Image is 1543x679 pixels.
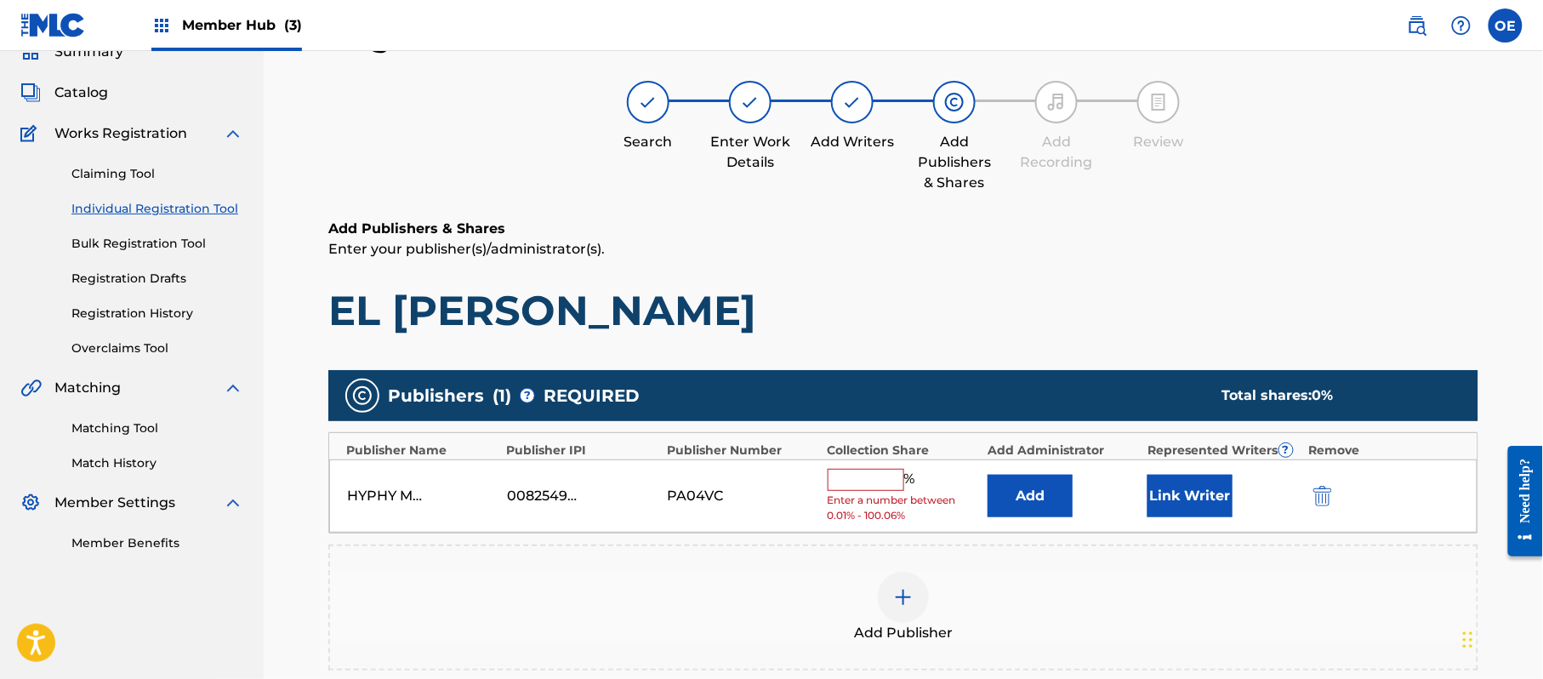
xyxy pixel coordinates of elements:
[944,92,965,112] img: step indicator icon for Add Publishers & Shares
[740,92,760,112] img: step indicator icon for Enter Work Details
[20,83,108,103] a: CatalogCatalog
[1313,486,1332,506] img: 12a2ab48e56ec057fbd8.svg
[71,454,243,472] a: Match History
[20,42,123,62] a: SummarySummary
[1148,92,1169,112] img: step indicator icon for Review
[842,92,863,112] img: step indicator icon for Add Writers
[1489,9,1523,43] div: User Menu
[20,378,42,398] img: Matching
[1312,387,1333,403] span: 0 %
[1279,443,1293,457] span: ?
[1407,15,1427,36] img: search
[493,383,511,408] span: ( 1 )
[988,442,1140,459] div: Add Administrator
[284,17,302,33] span: (3)
[1147,475,1233,517] button: Link Writer
[71,235,243,253] a: Bulk Registration Tool
[328,239,1478,260] p: Enter your publisher(s)/administrator(s).
[1221,385,1444,406] div: Total shares:
[151,15,172,36] img: Top Rightsholders
[1400,9,1434,43] a: Public Search
[854,623,953,643] span: Add Publisher
[1116,132,1201,152] div: Review
[893,587,914,608] img: add
[223,493,243,513] img: expand
[223,378,243,398] img: expand
[667,442,819,459] div: Publisher Number
[1463,614,1473,665] div: Drag
[1451,15,1472,36] img: help
[54,83,108,103] span: Catalog
[904,469,920,491] span: %
[346,442,498,459] div: Publisher Name
[20,83,41,103] img: Catalog
[71,165,243,183] a: Claiming Tool
[71,200,243,218] a: Individual Registration Tool
[54,123,187,144] span: Works Registration
[352,385,373,406] img: publishers
[20,13,86,37] img: MLC Logo
[638,92,658,112] img: step indicator icon for Search
[912,132,997,193] div: Add Publishers & Shares
[507,442,659,459] div: Publisher IPI
[1444,9,1478,43] div: Help
[1495,433,1543,570] iframe: Resource Center
[708,132,793,173] div: Enter Work Details
[1458,597,1543,679] iframe: Chat Widget
[223,123,243,144] img: expand
[71,270,243,288] a: Registration Drafts
[1308,442,1460,459] div: Remove
[54,42,123,62] span: Summary
[54,493,175,513] span: Member Settings
[810,132,895,152] div: Add Writers
[54,378,121,398] span: Matching
[182,15,302,35] span: Member Hub
[606,132,691,152] div: Search
[71,534,243,552] a: Member Benefits
[988,475,1073,517] button: Add
[71,419,243,437] a: Matching Tool
[71,305,243,322] a: Registration History
[828,493,979,523] span: Enter a number between 0.01% - 100.06%
[20,493,41,513] img: Member Settings
[388,383,484,408] span: Publishers
[544,383,640,408] span: REQUIRED
[1046,92,1067,112] img: step indicator icon for Add Recording
[521,389,534,402] span: ?
[328,285,1478,336] h1: EL [PERSON_NAME]
[828,442,980,459] div: Collection Share
[1014,132,1099,173] div: Add Recording
[328,219,1478,239] h6: Add Publishers & Shares
[1148,442,1301,459] div: Represented Writers
[20,42,41,62] img: Summary
[71,339,243,357] a: Overclaims Tool
[20,123,43,144] img: Works Registration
